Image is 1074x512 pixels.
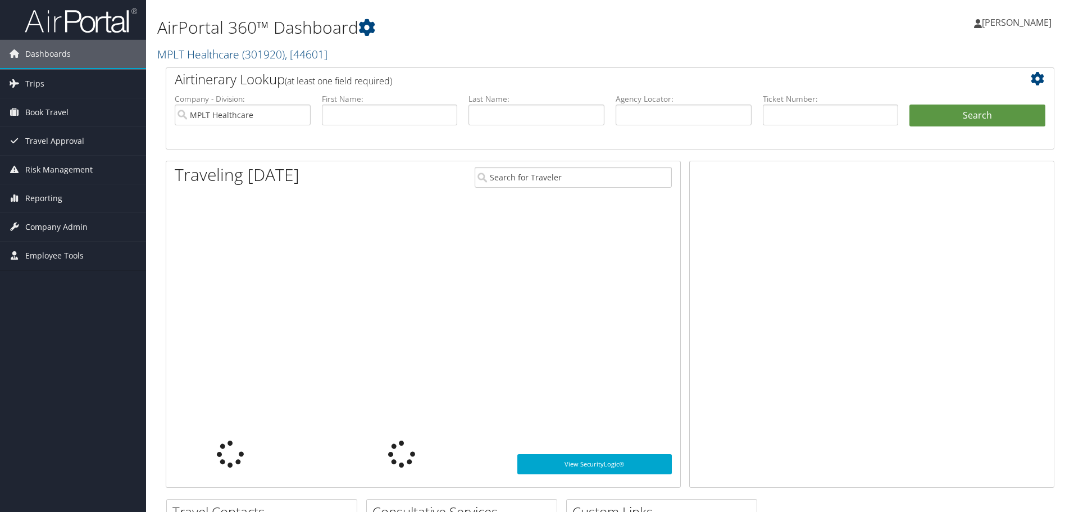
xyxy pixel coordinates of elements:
[175,70,971,89] h2: Airtinerary Lookup
[157,16,761,39] h1: AirPortal 360™ Dashboard
[25,213,88,241] span: Company Admin
[25,184,62,212] span: Reporting
[25,127,84,155] span: Travel Approval
[517,454,672,474] a: View SecurityLogic®
[25,98,69,126] span: Book Travel
[763,93,899,105] label: Ticket Number:
[157,47,327,62] a: MPLT Healthcare
[25,40,71,68] span: Dashboards
[25,242,84,270] span: Employee Tools
[242,47,285,62] span: ( 301920 )
[25,7,137,34] img: airportal-logo.png
[475,167,672,188] input: Search for Traveler
[175,163,299,187] h1: Traveling [DATE]
[25,156,93,184] span: Risk Management
[616,93,752,105] label: Agency Locator:
[909,105,1045,127] button: Search
[468,93,604,105] label: Last Name:
[285,75,392,87] span: (at least one field required)
[285,47,327,62] span: , [ 44601 ]
[25,70,44,98] span: Trips
[322,93,458,105] label: First Name:
[974,6,1063,39] a: [PERSON_NAME]
[982,16,1052,29] span: [PERSON_NAME]
[175,93,311,105] label: Company - Division:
